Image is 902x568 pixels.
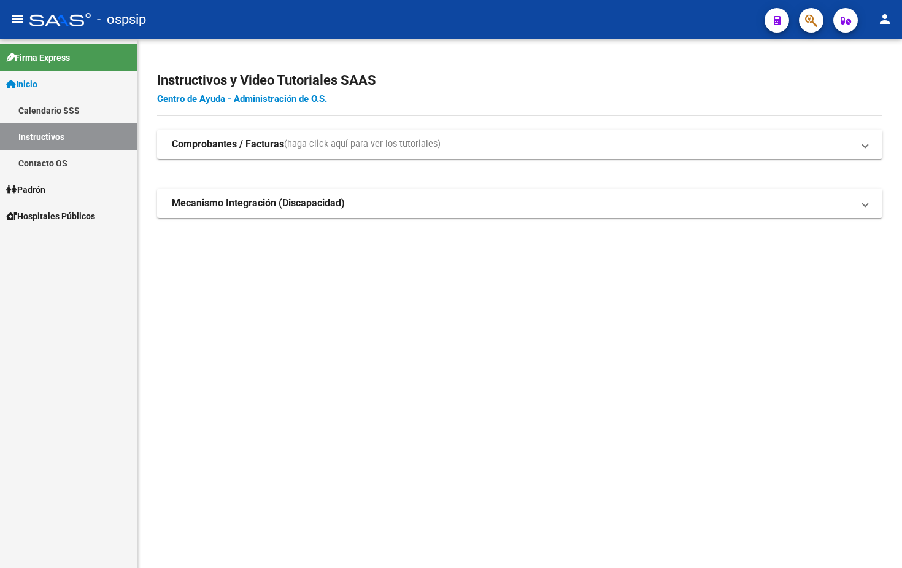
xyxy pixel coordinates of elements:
mat-expansion-panel-header: Comprobantes / Facturas(haga click aquí para ver los tutoriales) [157,130,882,159]
span: Padrón [6,183,45,196]
strong: Mecanismo Integración (Discapacidad) [172,196,345,210]
strong: Comprobantes / Facturas [172,138,284,151]
span: - ospsip [97,6,146,33]
mat-icon: person [877,12,892,26]
mat-icon: menu [10,12,25,26]
h2: Instructivos y Video Tutoriales SAAS [157,69,882,92]
iframe: Intercom live chat [860,526,890,556]
mat-expansion-panel-header: Mecanismo Integración (Discapacidad) [157,189,882,218]
span: Hospitales Públicos [6,209,95,223]
span: Inicio [6,77,37,91]
a: Centro de Ayuda - Administración de O.S. [157,93,327,104]
span: (haga click aquí para ver los tutoriales) [284,138,441,151]
span: Firma Express [6,51,70,64]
